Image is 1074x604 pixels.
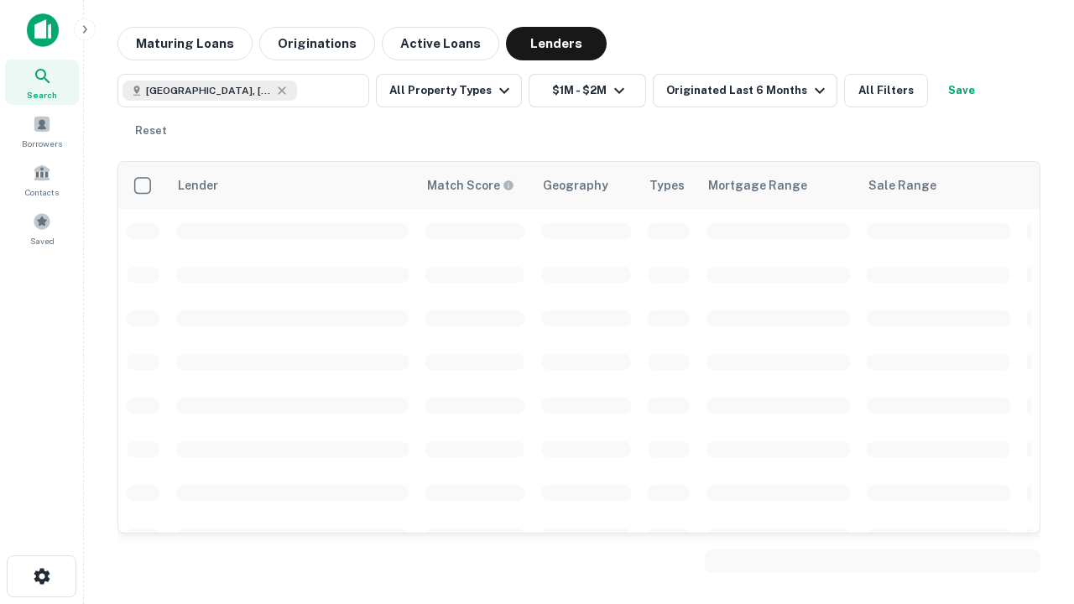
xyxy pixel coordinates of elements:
[376,74,522,107] button: All Property Types
[417,162,533,209] th: Capitalize uses an advanced AI algorithm to match your search with the best lender. The match sco...
[168,162,417,209] th: Lender
[27,13,59,47] img: capitalize-icon.png
[5,157,79,202] a: Contacts
[698,162,858,209] th: Mortgage Range
[666,81,830,101] div: Originated Last 6 Months
[427,176,511,195] h6: Match Score
[5,206,79,251] a: Saved
[868,175,936,195] div: Sale Range
[858,162,1019,209] th: Sale Range
[844,74,928,107] button: All Filters
[22,137,62,150] span: Borrowers
[124,114,178,148] button: Reset
[27,88,57,102] span: Search
[639,162,698,209] th: Types
[935,74,988,107] button: Save your search to get updates of matches that match your search criteria.
[259,27,375,60] button: Originations
[5,108,79,154] a: Borrowers
[653,74,837,107] button: Originated Last 6 Months
[146,83,272,98] span: [GEOGRAPHIC_DATA], [GEOGRAPHIC_DATA], [GEOGRAPHIC_DATA]
[25,185,59,199] span: Contacts
[427,176,514,195] div: Capitalize uses an advanced AI algorithm to match your search with the best lender. The match sco...
[990,470,1074,550] iframe: Chat Widget
[708,175,807,195] div: Mortgage Range
[5,60,79,105] a: Search
[649,175,685,195] div: Types
[506,27,607,60] button: Lenders
[529,74,646,107] button: $1M - $2M
[117,27,253,60] button: Maturing Loans
[543,175,608,195] div: Geography
[533,162,639,209] th: Geography
[178,175,218,195] div: Lender
[30,234,55,247] span: Saved
[382,27,499,60] button: Active Loans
